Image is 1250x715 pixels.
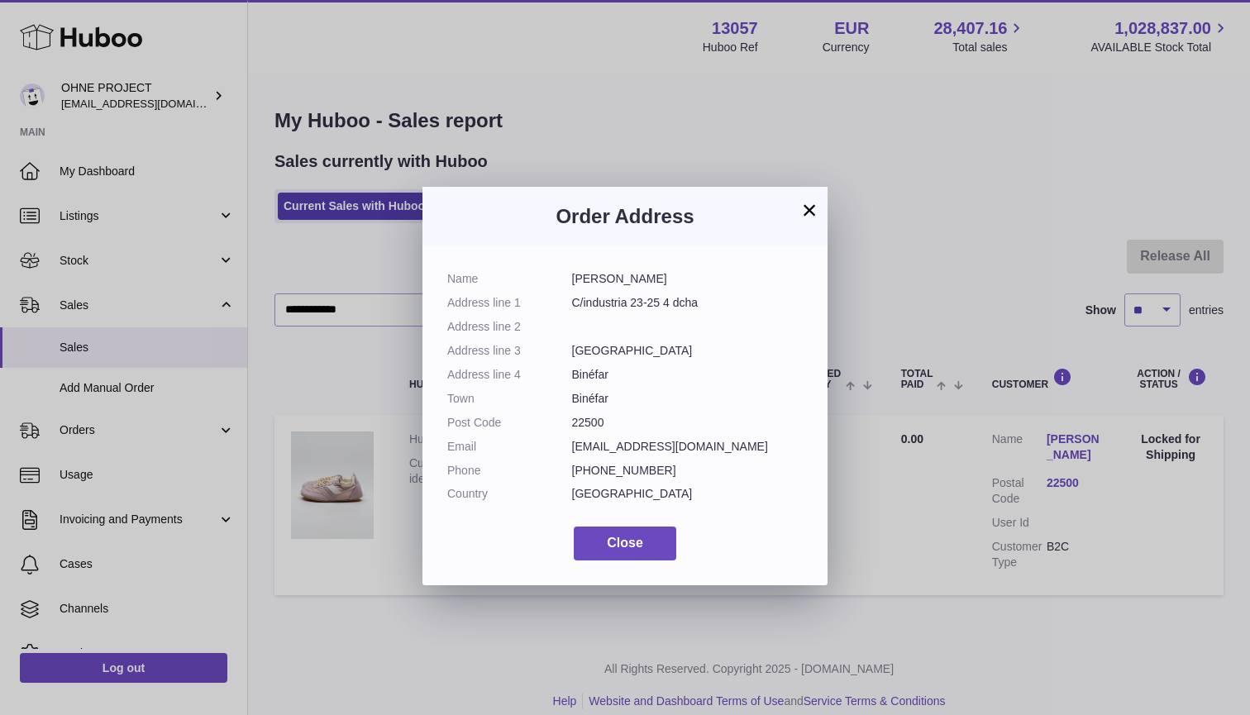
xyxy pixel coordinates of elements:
[572,343,804,359] dd: [GEOGRAPHIC_DATA]
[447,391,572,407] dt: Town
[447,439,572,455] dt: Email
[447,486,572,502] dt: Country
[607,536,643,550] span: Close
[572,439,804,455] dd: [EMAIL_ADDRESS][DOMAIN_NAME]
[572,415,804,431] dd: 22500
[447,343,572,359] dt: Address line 3
[572,295,804,311] dd: C/industria 23-25 4 dcha
[574,527,676,560] button: Close
[799,200,819,220] button: ×
[447,319,572,335] dt: Address line 2
[572,486,804,502] dd: [GEOGRAPHIC_DATA]
[447,367,572,383] dt: Address line 4
[572,463,804,479] dd: [PHONE_NUMBER]
[447,203,803,230] h3: Order Address
[572,271,804,287] dd: [PERSON_NAME]
[447,463,572,479] dt: Phone
[572,367,804,383] dd: Binéfar
[572,391,804,407] dd: Binéfar
[447,295,572,311] dt: Address line 1
[447,415,572,431] dt: Post Code
[447,271,572,287] dt: Name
